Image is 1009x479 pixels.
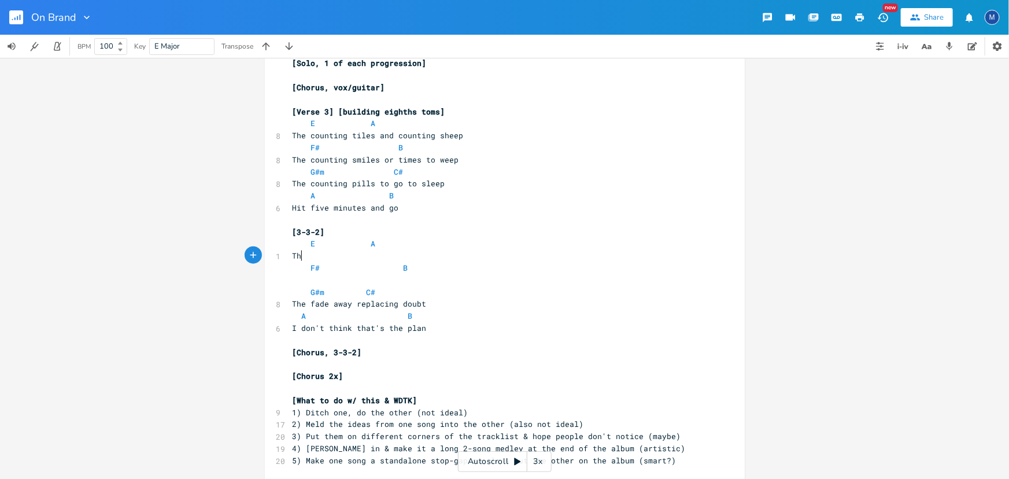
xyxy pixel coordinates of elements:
[293,419,584,429] span: 2) Meld the ideas from one song into the other (also not ideal)
[293,82,385,93] span: [Chorus, vox/guitar]
[408,311,413,321] span: B
[293,407,468,418] span: 1) Ditch one, do the other (not ideal)
[399,142,404,153] span: B
[404,263,408,273] span: B
[871,7,895,28] button: New
[311,118,316,128] span: E
[293,202,399,213] span: Hit five minutes and go
[924,12,944,23] div: Share
[293,371,343,381] span: [Chorus 2x]
[311,263,320,273] span: F#
[221,43,253,50] div: Transpose
[134,43,146,50] div: Key
[311,142,320,153] span: F#
[293,395,417,406] span: [What to do w/ this & WDTK]
[293,299,427,309] span: The fade away replacing doubt
[302,311,306,321] span: A
[293,443,686,454] span: 4) [PERSON_NAME] in & make it a long 2-song medley at the end of the album (artistic)
[367,287,376,297] span: C#
[293,455,677,466] span: 5) Make one song a standalone stop-gap single & put the other on the album (smart?)
[901,8,953,27] button: Share
[883,3,898,12] div: New
[293,178,445,189] span: The counting pills to go to sleep
[293,347,362,358] span: [Chorus, 3-3-2]
[293,227,325,237] span: [3-3-2]
[985,10,1000,25] div: Mark Berman
[293,130,464,141] span: The counting tiles and counting sheep
[371,238,376,249] span: A
[311,287,325,297] span: G#m
[293,323,427,333] span: I don't think that's the plan
[154,41,180,51] span: E Major
[293,250,302,261] span: Th
[311,190,316,201] span: A
[77,43,91,50] div: BPM
[394,167,404,177] span: C#
[311,238,316,249] span: E
[371,118,376,128] span: A
[458,451,552,472] div: Autoscroll
[985,4,1000,31] button: M
[293,431,681,441] span: 3) Put them on different corners of the tracklist & hope people don't notice (maybe)
[527,451,548,472] div: 3x
[390,190,394,201] span: B
[293,58,427,68] span: [Solo, 1 of each progression]
[293,106,445,117] span: [Verse 3] [building eighths toms]
[31,12,76,23] span: On Brand
[293,154,459,165] span: The counting smiles or times to weep
[311,167,325,177] span: G#m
